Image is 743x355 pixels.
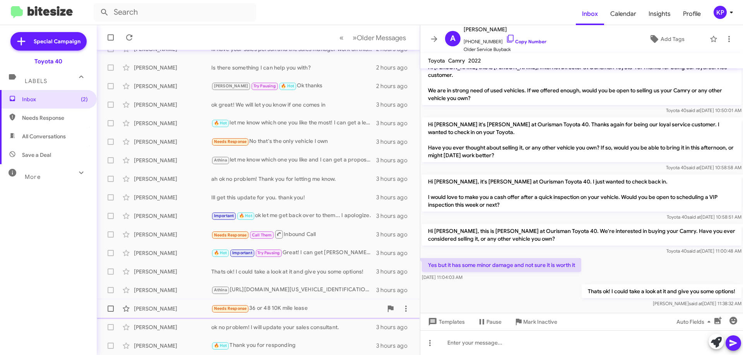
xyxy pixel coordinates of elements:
div: [PERSON_NAME] [134,249,211,257]
span: 2022 [468,57,481,64]
span: said at [687,248,700,254]
div: Toyota 40 [34,58,62,65]
div: [PERSON_NAME] [134,82,211,90]
div: let me know which one you like and I can get a proposal together for you. The lease option is ama... [211,156,376,165]
div: [PERSON_NAME] [134,286,211,294]
p: Yes but it has some minor damage and not sure it is worth it [422,258,581,272]
span: 🔥 Hot [214,343,227,348]
div: Thank you for responding [211,341,376,350]
div: 2 hours ago [376,82,414,90]
span: Add Tags [661,32,685,46]
span: Older Messages [357,34,406,42]
span: Pause [486,315,502,329]
div: KP [714,6,727,19]
div: [PERSON_NAME] [134,101,211,109]
button: KP [707,6,734,19]
div: 3 hours ago [376,212,414,220]
span: « [339,33,344,42]
span: said at [687,107,700,113]
p: Hi [PERSON_NAME] this is [PERSON_NAME], Internet Director at Ourisman Toyota 40. Thanks for being... [422,60,741,105]
div: 3 hours ago [376,286,414,294]
div: [PERSON_NAME] [134,268,211,275]
span: Camry [448,57,465,64]
p: Thats ok! I could take a look at it and give you some options! [582,284,741,298]
div: Inbound Call [211,229,376,239]
span: Auto Fields [676,315,714,329]
span: 🔥 Hot [239,213,252,218]
p: Hi [PERSON_NAME] it's [PERSON_NAME] at Ourisman Toyota 40. Thanks again for being our loyal servi... [422,117,741,162]
div: 3 hours ago [376,231,414,238]
span: Try Pausing [257,250,280,255]
div: ah ok no problem! Thank you for letting me know. [211,175,376,183]
span: Needs Response [22,114,88,122]
div: Ill get this update for you. thank you! [211,194,376,201]
span: [PERSON_NAME] [464,25,546,34]
span: Important [214,213,234,218]
span: said at [687,214,701,220]
div: ok great! We will let you know if one comes in [211,101,376,109]
div: 3 hours ago [376,175,414,183]
span: Toyota [428,57,445,64]
span: Toyota 40 [DATE] 10:58:51 AM [667,214,741,220]
div: 3 hours ago [376,194,414,201]
span: 🔥 Hot [281,83,294,88]
span: said at [687,165,700,170]
div: [PERSON_NAME] [134,156,211,164]
div: [PERSON_NAME] [134,231,211,238]
a: Copy Number [506,39,546,44]
div: 3 hours ago [376,101,414,109]
div: Thats ok! I could take a look at it and give you some options! [211,268,376,275]
span: said at [689,301,702,306]
div: [PERSON_NAME] [134,305,211,313]
div: [PERSON_NAME] [134,212,211,220]
div: 3 hours ago [376,119,414,127]
div: 3 hours ago [376,156,414,164]
span: Athina [214,158,227,163]
span: Needs Response [214,233,247,238]
div: 36 or 48 10K mile lease [211,304,383,313]
span: A [450,32,455,45]
div: [PERSON_NAME] [134,323,211,331]
nav: Page navigation example [335,30,411,46]
div: [PERSON_NAME] [134,138,211,146]
a: Calendar [604,3,642,25]
p: Hi [PERSON_NAME], this is [PERSON_NAME] at Ourisman Toyota 40. We're interested in buying your Ca... [422,224,741,246]
input: Search [94,3,256,22]
a: Inbox [576,3,604,25]
span: All Conversations [22,132,66,140]
div: 3 hours ago [376,342,414,350]
span: » [353,33,357,42]
div: [URL][DOMAIN_NAME][US_VEHICLE_IDENTIFICATION_NUMBER] [211,285,376,294]
div: No that's the only vehicle I own [211,137,376,146]
span: 🔥 Hot [214,250,227,255]
button: Add Tags [627,32,706,46]
span: Older Service Buyback [464,46,546,53]
span: Call Them [252,233,272,238]
div: [PERSON_NAME] [134,64,211,71]
span: Important [232,250,252,255]
span: (2) [81,95,88,103]
span: Mark Inactive [523,315,557,329]
div: Is there something I can help you with? [211,64,376,71]
span: Inbox [22,95,88,103]
button: Pause [471,315,508,329]
span: [DATE] 11:04:03 AM [422,274,462,280]
div: 3 hours ago [376,268,414,275]
span: [PERSON_NAME] [DATE] 11:38:32 AM [653,301,741,306]
div: 3 hours ago [376,249,414,257]
div: let me know which one you like the most! I can get a lease quote over to you [211,119,376,127]
div: [PERSON_NAME] [134,342,211,350]
a: Insights [642,3,677,25]
span: Labels [25,78,47,85]
span: [PHONE_NUMBER] [464,34,546,46]
span: 🔥 Hot [214,121,227,126]
button: Auto Fields [670,315,720,329]
span: Special Campaign [34,37,80,45]
div: ok no problem! I will update your sales consultant. [211,323,376,331]
div: Ok thanks [211,82,376,90]
a: Profile [677,3,707,25]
